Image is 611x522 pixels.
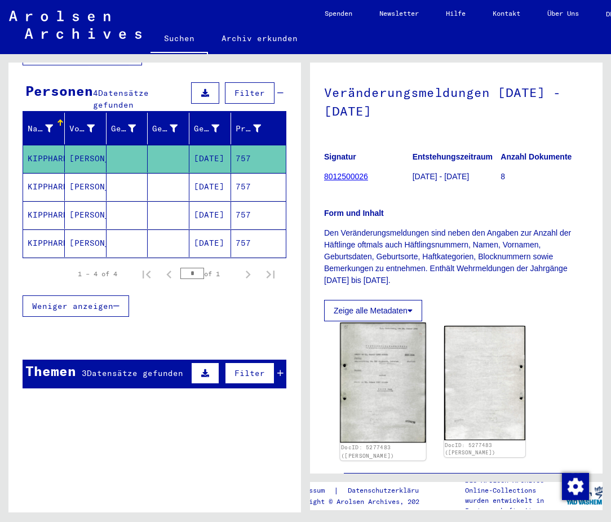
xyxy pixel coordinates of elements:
mat-cell: [PERSON_NAME] [65,229,107,257]
button: Weniger anzeigen [23,295,129,317]
div: Geburt‏ [152,123,178,135]
a: 8012500026 [324,172,368,181]
p: Die Arolsen Archives Online-Collections [465,475,566,496]
span: 3 [82,368,87,378]
div: Nachname [28,123,53,135]
mat-cell: 757 [231,145,286,172]
mat-cell: KIPPHARDT [23,201,65,229]
mat-cell: KIPPHARDT [23,145,65,172]
div: Themen [25,361,76,381]
div: Vorname [69,123,95,135]
div: Geburtsname [111,123,136,135]
div: Personen [25,81,93,101]
p: Den Veränderungsmeldungen sind neben den Angaben zur Anzahl der Häftlinge oftmals auch Häftlingsn... [324,227,588,286]
p: [DATE] - [DATE] [413,171,501,183]
img: Zustimmung ändern [562,473,589,500]
button: Previous page [158,263,180,285]
a: Datenschutzerklärung [339,485,440,497]
button: Next page [237,263,259,285]
img: Arolsen_neg.svg [9,11,141,39]
div: Nachname [28,120,67,138]
mat-header-cell: Vorname [65,113,107,144]
div: 1 – 4 of 4 [78,269,117,279]
a: DocID: 5277483 ([PERSON_NAME]) [445,442,495,456]
p: 8 [501,171,588,183]
mat-header-cell: Geburtsdatum [189,113,231,144]
div: Geburtsdatum [194,123,219,135]
a: Impressum [289,485,334,497]
b: Form und Inhalt [324,209,384,218]
mat-cell: 757 [231,173,286,201]
mat-cell: [PERSON_NAME] [65,173,107,201]
mat-cell: [PERSON_NAME] [65,201,107,229]
mat-cell: [DATE] [189,145,231,172]
img: 002.jpg [444,326,526,440]
mat-header-cell: Nachname [23,113,65,144]
p: wurden entwickelt in Partnerschaft mit [465,496,566,516]
p: Copyright © Arolsen Archives, 2021 [289,497,440,507]
mat-cell: KIPPHARDT [23,173,65,201]
mat-header-cell: Prisoner # [231,113,286,144]
div: Prisoner # [236,123,261,135]
div: Geburt‏ [152,120,192,138]
mat-cell: [DATE] [189,229,231,257]
button: Filter [225,82,274,104]
span: Filter [234,88,265,98]
h1: Veränderungsmeldungen [DATE] - [DATE] [324,67,588,135]
button: Zeige alle Metadaten [324,300,422,321]
mat-cell: [DATE] [189,173,231,201]
b: Entstehungszeitraum [413,152,493,161]
b: Signatur [324,152,356,161]
div: Geburtsname [111,120,150,138]
mat-cell: [PERSON_NAME] [65,145,107,172]
div: Prisoner # [236,120,275,138]
mat-header-cell: Geburt‏ [148,113,189,144]
mat-cell: 757 [231,229,286,257]
img: 001.jpg [340,322,426,443]
span: Datensätze gefunden [87,368,183,378]
div: Geburtsdatum [194,120,233,138]
a: Suchen [150,25,208,54]
mat-cell: [DATE] [189,201,231,229]
div: | [289,485,440,497]
a: DocID: 5277483 ([PERSON_NAME]) [341,444,395,459]
span: Filter [234,368,265,378]
a: Archiv erkunden [208,25,311,52]
b: Anzahl Dokumente [501,152,572,161]
button: Filter [225,362,274,384]
mat-cell: KIPPHARDT [23,229,65,257]
mat-header-cell: Geburtsname [107,113,148,144]
span: Weniger anzeigen [32,301,113,311]
div: Vorname [69,120,109,138]
mat-cell: 757 [231,201,286,229]
button: Last page [259,263,282,285]
div: of 1 [180,268,237,279]
button: First page [135,263,158,285]
span: 4 [93,88,98,98]
span: Datensätze gefunden [93,88,149,110]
